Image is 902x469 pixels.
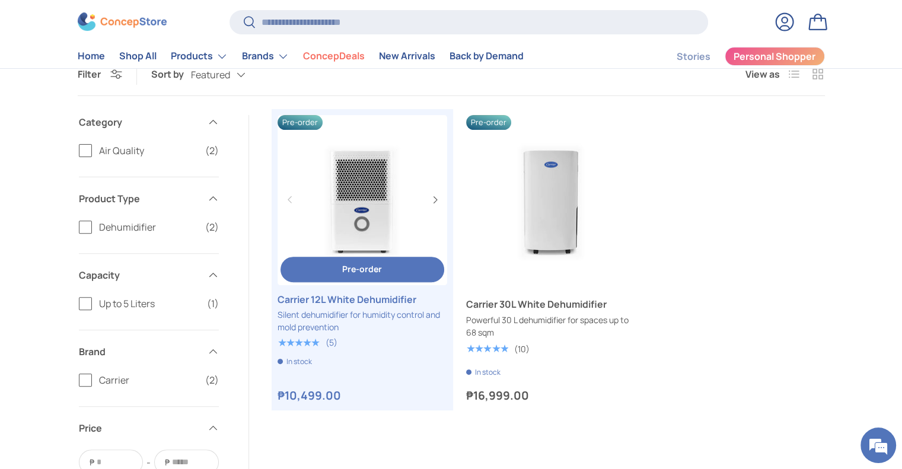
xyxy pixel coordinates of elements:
[677,45,710,68] a: Stories
[734,52,815,62] span: Personal Shopper
[119,45,157,68] a: Shop All
[205,373,219,387] span: (2)
[79,268,200,282] span: Capacity
[278,115,323,130] span: Pre-order
[78,44,524,68] nav: Primary
[725,47,825,66] a: Personal Shopper
[99,143,198,158] span: Air Quality
[79,101,219,143] summary: Category
[278,292,447,307] a: Carrier 12L White Dehumidifier
[78,68,101,81] span: Filter
[164,456,171,468] span: ₱
[278,115,447,285] a: Carrier 12L White Dehumidifier
[207,296,219,311] span: (1)
[342,263,382,275] span: Pre-order
[99,373,198,387] span: Carrier
[78,13,167,31] img: ConcepStore
[151,67,191,81] label: Sort by
[99,220,198,234] span: Dehumidifier
[450,45,524,68] a: Back by Demand
[379,45,435,68] a: New Arrivals
[79,192,200,206] span: Product Type
[281,257,444,282] button: Pre-order
[235,44,296,68] summary: Brands
[466,297,636,311] a: Carrier 30L White Dehumidifier
[164,44,235,68] summary: Products
[303,45,365,68] a: ConcepDeals
[195,6,223,34] div: Minimize live chat window
[191,69,230,81] span: Featured
[79,254,219,296] summary: Capacity
[79,344,200,359] span: Brand
[79,115,200,129] span: Category
[88,456,95,468] span: ₱
[191,65,269,85] button: Featured
[79,330,219,373] summary: Brand
[79,421,200,435] span: Price
[6,324,226,365] textarea: Type your message and hit 'Enter'
[79,407,219,449] summary: Price
[79,177,219,220] summary: Product Type
[205,220,219,234] span: (2)
[62,66,199,82] div: Chat with us now
[466,115,636,285] a: Carrier 30L White Dehumidifier
[466,115,511,130] span: Pre-order
[78,68,122,81] button: Filter
[78,45,105,68] a: Home
[648,44,825,68] nav: Secondary
[745,67,780,81] span: View as
[205,143,219,158] span: (2)
[69,149,164,269] span: We're online!
[99,296,200,311] span: Up to 5 Liters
